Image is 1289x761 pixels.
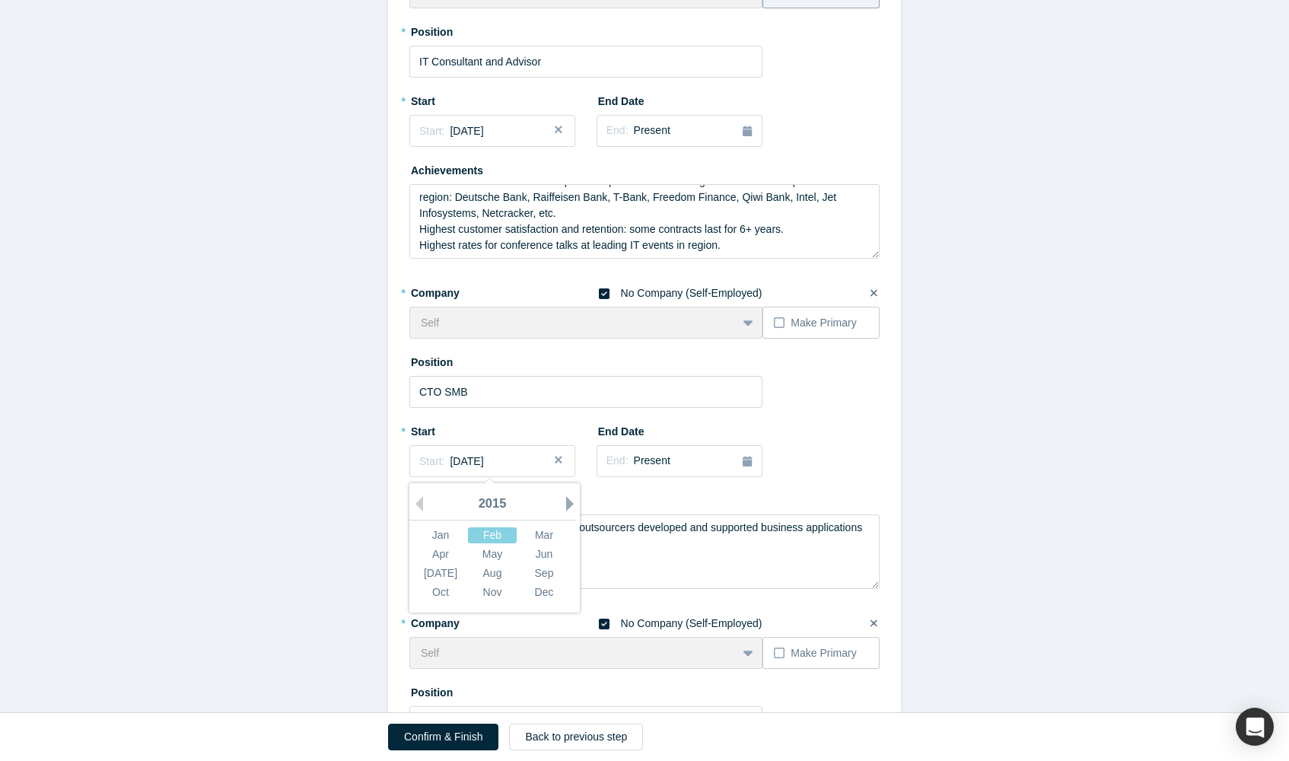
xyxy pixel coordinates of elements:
[409,489,575,521] div: 2015
[509,724,643,750] button: Back to previous step
[409,706,762,738] input: Sales Manager
[388,724,498,750] button: Confirm & Finish
[415,526,570,602] div: month 2015-02
[409,184,880,259] textarea: Contracts with software development departments of leading banks and IT companies in region: Deut...
[416,565,465,581] div: Choose July 2015
[468,565,517,581] div: Choose August 2015
[621,616,762,632] div: No Company (Self-Employed)
[409,419,495,440] label: Start
[409,280,495,301] label: Company
[468,546,517,562] div: Choose May 2015
[409,680,495,701] label: Position
[597,419,682,440] label: End Date
[409,610,495,632] label: Company
[409,46,762,78] input: Sales Manager
[597,445,762,477] button: End:Present
[450,455,483,467] span: [DATE]
[416,584,465,600] div: Choose October 2015
[520,546,568,562] div: Choose June 2015
[419,455,444,467] span: Start:
[450,125,483,137] span: [DATE]
[416,527,465,543] div: Choose January 2015
[791,645,856,661] div: Make Primary
[634,454,670,466] span: Present
[634,124,670,136] span: Present
[409,115,575,147] button: Start:[DATE]
[409,376,762,408] input: Sales Manager
[409,158,495,179] label: Achievements
[520,584,568,600] div: Choose December 2015
[566,496,581,511] button: Next Year
[419,125,444,137] span: Start:
[606,454,629,466] span: End:
[597,88,682,110] label: End Date
[408,496,423,511] button: Previous Year
[552,115,575,147] button: Close
[409,88,495,110] label: Start
[597,115,762,147] button: End:Present
[409,445,575,477] button: Start:[DATE]
[409,19,495,40] label: Position
[791,315,856,331] div: Make Primary
[468,527,517,543] div: Choose February 2015
[552,445,575,477] button: Close
[520,565,568,581] div: Choose September 2015
[606,124,629,136] span: End:
[621,285,762,301] div: No Company (Self-Employed)
[468,584,517,600] div: Choose November 2015
[409,349,495,371] label: Position
[416,546,465,562] div: Choose April 2015
[409,514,880,589] textarea: Independently and with managed outsourcers developed and supported business applications for SMB
[520,527,568,543] div: Choose March 2015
